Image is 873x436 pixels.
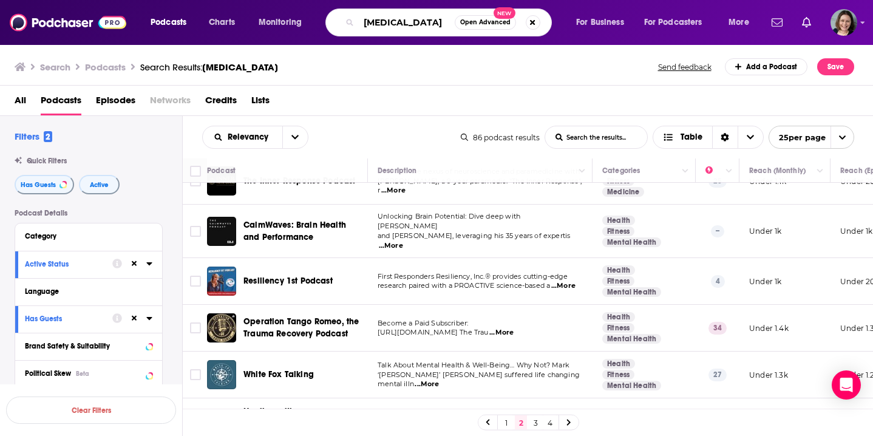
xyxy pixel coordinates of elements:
[602,381,661,390] a: Mental Health
[602,359,635,369] a: Health
[205,90,237,115] a: Credits
[681,133,702,141] span: Table
[15,209,163,217] p: Podcast Details
[602,334,661,344] a: Mental Health
[259,14,302,31] span: Monitoring
[96,90,135,115] a: Episodes
[25,338,152,353] button: Brand Safety & Suitability
[378,212,520,230] span: Unlocking Brain Potential: Dive deep with [PERSON_NAME]
[489,328,514,338] span: ...More
[678,164,693,179] button: Column Actions
[729,14,749,31] span: More
[25,342,142,350] div: Brand Safety & Suitability
[722,164,736,179] button: Column Actions
[415,380,439,389] span: ...More
[190,276,201,287] span: Toggle select row
[40,61,70,73] h3: Search
[337,9,563,36] div: Search podcasts, credits, & more...
[25,287,144,296] div: Language
[460,19,511,26] span: Open Advanced
[378,177,582,195] span: [PERSON_NAME], a 9-year paramedic. "The Inner Response", r
[378,370,580,389] span: ‘[PERSON_NAME]’ [PERSON_NAME] suffered life changing mental illn
[207,360,236,389] img: White Fox Talking
[15,131,52,142] h2: Filters
[250,13,318,32] button: open menu
[243,220,346,242] span: CalmWaves: Brain Health and Performance
[202,61,278,73] span: [MEDICAL_DATA]
[15,175,74,194] button: Has Guests
[831,9,857,36] span: Logged in as micglogovac
[207,313,236,342] img: Operation Tango Romeo, the Trauma Recovery Podcast
[25,315,104,323] div: Has Guests
[378,281,550,290] span: research paired with a PROACTIVE science-based a
[140,61,278,73] a: Search Results:[MEDICAL_DATA]
[190,322,201,333] span: Toggle select row
[769,126,854,149] button: open menu
[207,267,236,296] img: Resiliency 1st Podcast
[44,131,52,142] span: 2
[602,323,634,333] a: Fitness
[190,226,201,237] span: Toggle select row
[10,11,126,34] img: Podchaser - Follow, Share and Rate Podcasts
[15,90,26,115] a: All
[251,90,270,115] a: Lists
[243,316,359,339] span: Operation Tango Romeo, the Trauma Recovery Podcast
[725,58,808,75] a: Add a Podcast
[708,369,727,381] p: 27
[644,14,702,31] span: For Podcasters
[711,225,724,237] p: --
[708,322,727,334] p: 34
[749,276,781,287] p: Under 1k
[602,276,634,286] a: Fitness
[602,370,634,380] a: Fitness
[41,90,81,115] a: Podcasts
[378,272,568,281] span: First Responders Resiliency, Inc.® provides cutting-edge
[602,163,640,178] div: Categories
[817,58,854,75] button: Save
[90,182,109,188] span: Active
[209,14,235,31] span: Charts
[243,369,314,380] span: White Fox Talking
[455,15,516,30] button: Open AdvancedNew
[140,61,278,73] div: Search Results:
[359,13,455,32] input: Search podcasts, credits, & more...
[243,369,314,381] a: White Fox Talking
[797,12,816,33] a: Show notifications dropdown
[243,276,333,286] span: Resiliency 1st Podcast
[378,231,570,240] span: and [PERSON_NAME], leveraging his 35 years of expertis
[79,175,120,194] button: Active
[25,369,71,378] span: Political Skew
[654,62,715,72] button: Send feedback
[190,175,201,186] span: Toggle select row
[711,275,725,287] p: 4
[282,126,308,148] button: open menu
[576,14,624,31] span: For Business
[150,90,191,115] span: Networks
[378,361,569,369] span: Talk About Mental Health & Well-Being… Why Not? Mark
[378,163,416,178] div: Description
[207,217,236,246] a: CalmWaves: Brain Health and Performance
[25,311,112,326] button: Has Guests
[27,157,67,165] span: Quick Filters
[712,126,738,148] div: Sort Direction
[6,397,176,424] button: Clear Filters
[544,415,556,430] a: 4
[602,216,635,225] a: Health
[767,12,787,33] a: Show notifications dropdown
[840,226,872,236] p: Under 1k
[25,228,152,244] button: Category
[500,415,512,430] a: 1
[602,187,644,197] a: Medicine
[201,13,242,32] a: Charts
[494,7,515,19] span: New
[25,256,112,271] button: Active Status
[151,14,186,31] span: Podcasts
[378,319,468,327] span: Become a Paid Subscriber:
[602,237,661,247] a: Mental Health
